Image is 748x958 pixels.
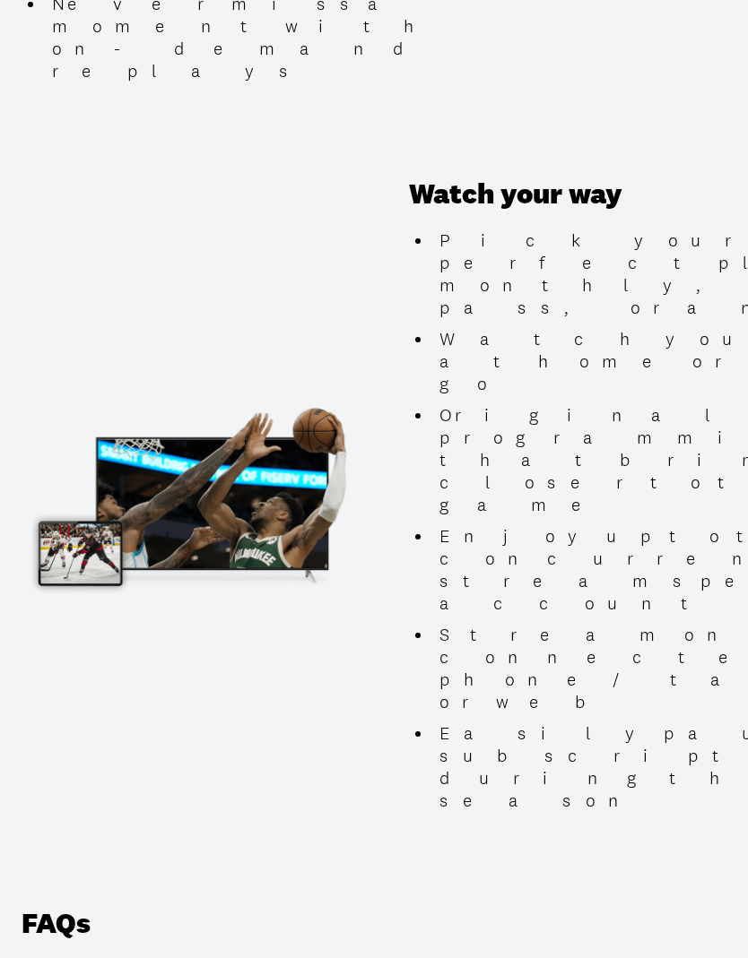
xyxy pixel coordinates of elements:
[22,398,380,600] img: Promotional Image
